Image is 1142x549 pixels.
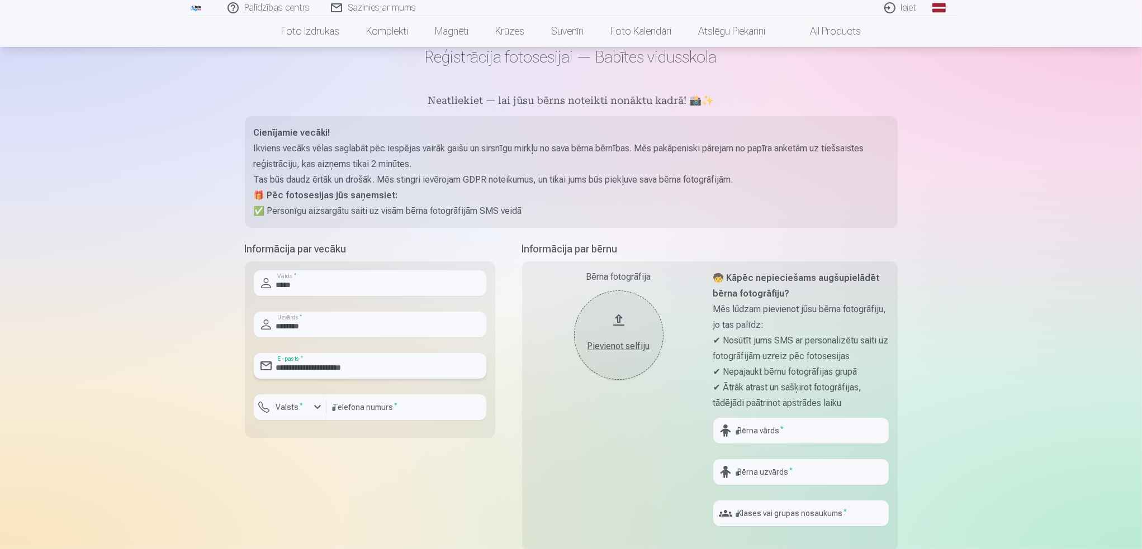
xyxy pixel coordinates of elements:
p: Mēs lūdzam pievienot jūsu bērna fotogrāfiju, jo tas palīdz: [713,302,889,333]
strong: Cienījamie vecāki! [254,127,330,138]
img: /fa1 [190,4,202,11]
a: Foto izdrukas [268,16,353,47]
p: ✔ Nepajaukt bērnu fotogrāfijas grupā [713,364,889,380]
a: Suvenīri [538,16,597,47]
button: Valsts* [254,394,326,420]
a: All products [779,16,874,47]
h5: Informācija par vecāku [245,241,495,257]
h1: Reģistrācija fotosesijai — Babītes vidusskola [245,47,898,67]
strong: 🎁 Pēc fotosesijas jūs saņemsiet: [254,190,398,200]
p: ✔ Nosūtīt jums SMS ar personalizētu saiti uz fotogrāfijām uzreiz pēc fotosesijas [713,333,889,364]
p: ✅ Personīgu aizsargātu saiti uz visām bērna fotogrāfijām SMS veidā [254,203,889,219]
p: Tas būs daudz ērtāk un drošāk. Mēs stingri ievērojam GDPR noteikumus, un tikai jums būs piekļuve ... [254,172,889,188]
a: Atslēgu piekariņi [685,16,779,47]
strong: 🧒 Kāpēc nepieciešams augšupielādēt bērna fotogrāfiju? [713,273,880,299]
p: ✔ Ātrāk atrast un sašķirot fotogrāfijas, tādējādi paātrinot apstrādes laiku [713,380,889,411]
a: Foto kalendāri [597,16,685,47]
div: Pievienot selfiju [585,340,652,353]
h5: Neatliekiet — lai jūsu bērns noteikti nonāktu kadrā! 📸✨ [245,94,898,109]
h5: Informācija par bērnu [522,241,898,257]
a: Magnēti [421,16,482,47]
a: Komplekti [353,16,421,47]
div: Bērna fotogrāfija [531,270,707,284]
label: Valsts [272,402,308,413]
button: Pievienot selfiju [574,290,664,380]
p: Ikviens vecāks vēlas saglabāt pēc iespējas vairāk gaišu un sirsnīgu mirkļu no sava bērna bērnības... [254,141,889,172]
a: Krūzes [482,16,538,47]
